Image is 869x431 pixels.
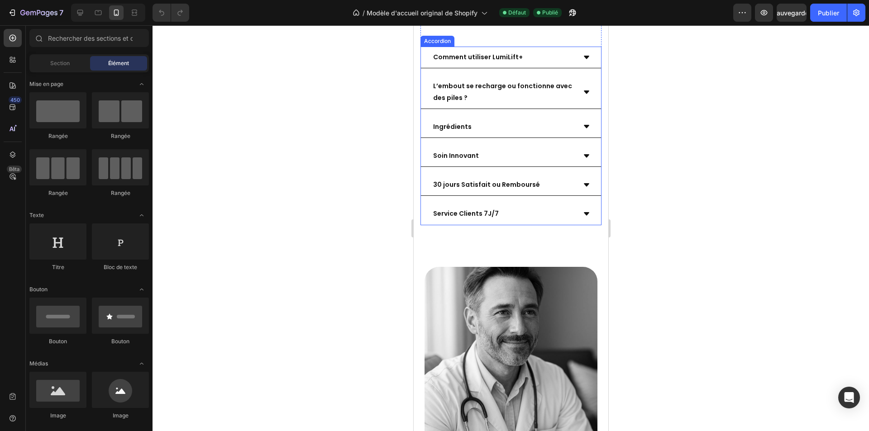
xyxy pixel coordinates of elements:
[52,264,64,270] font: Titre
[134,77,149,91] span: Basculer pour ouvrir
[111,189,130,196] font: Rangée
[59,8,63,17] font: 7
[153,4,189,22] div: Annuler/Rétablir
[108,60,129,66] font: Élément
[48,133,68,139] font: Rangée
[104,264,137,270] font: Bloc de texte
[9,166,19,172] font: Bêta
[810,4,847,22] button: Publier
[10,97,20,103] font: 450
[29,286,48,293] font: Bouton
[363,9,365,17] font: /
[134,282,149,297] span: Basculer pour ouvrir
[818,9,839,17] font: Publier
[50,60,70,66] font: Section
[29,29,149,47] input: Rechercher des sections et des éléments
[29,81,63,87] font: Mise en page
[134,208,149,223] span: Basculer pour ouvrir
[838,387,860,408] div: Ouvrir Intercom Messenger
[508,9,526,16] font: Défaut
[29,212,44,218] font: Texte
[542,9,558,16] font: Publié
[134,356,149,371] span: Basculer pour ouvrir
[777,4,807,22] button: Sauvegarder
[111,133,130,139] font: Rangée
[50,412,66,419] font: Image
[29,360,48,367] font: Médias
[49,338,67,345] font: Bouton
[367,9,477,17] font: Modèle d'accueil original de Shopify
[113,412,129,419] font: Image
[111,338,129,345] font: Bouton
[773,9,811,17] font: Sauvegarder
[414,25,608,431] iframe: Zone de conception
[48,189,68,196] font: Rangée
[4,4,67,22] button: 7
